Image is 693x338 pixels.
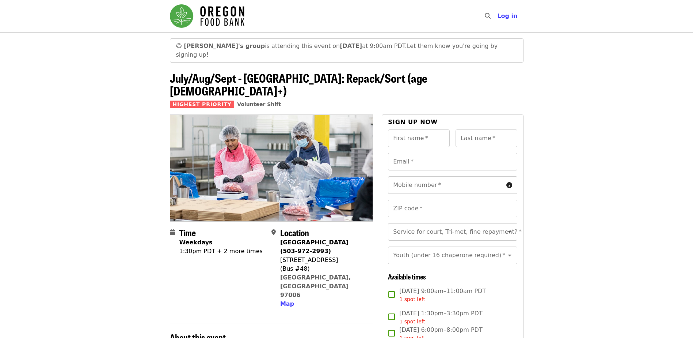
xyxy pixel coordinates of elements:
span: Location [280,226,309,239]
a: Volunteer Shift [237,101,281,107]
input: Search [495,7,501,25]
div: (Bus #48) [280,264,367,273]
a: [GEOGRAPHIC_DATA], [GEOGRAPHIC_DATA] 97006 [280,274,351,298]
span: grinning face emoji [176,42,182,49]
button: Open [504,227,515,237]
span: Available times [388,272,426,281]
i: circle-info icon [506,182,512,189]
strong: [GEOGRAPHIC_DATA] (503-972-2993) [280,239,349,255]
span: Map [280,300,294,307]
i: map-marker-alt icon [271,229,276,236]
span: Sign up now [388,119,438,125]
span: Log in [497,12,517,19]
strong: Weekdays [179,239,213,246]
input: Mobile number [388,176,503,194]
i: calendar icon [170,229,175,236]
span: Highest Priority [170,101,235,108]
div: 1:30pm PDT + 2 more times [179,247,263,256]
span: [DATE] 1:30pm–3:30pm PDT [399,309,482,326]
span: 1 spot left [399,319,425,324]
strong: [DATE] [340,42,362,49]
button: Map [280,300,294,308]
input: ZIP code [388,200,517,217]
span: is attending this event on at 9:00am PDT. [184,42,407,49]
i: search icon [485,12,491,19]
span: Time [179,226,196,239]
div: [STREET_ADDRESS] [280,256,367,264]
input: First name [388,129,450,147]
input: Last name [456,129,517,147]
span: [DATE] 9:00am–11:00am PDT [399,287,486,303]
strong: [PERSON_NAME]'s group [184,42,265,49]
button: Open [504,250,515,260]
span: 1 spot left [399,296,425,302]
input: Email [388,153,517,170]
span: July/Aug/Sept - [GEOGRAPHIC_DATA]: Repack/Sort (age [DEMOGRAPHIC_DATA]+) [170,69,427,99]
img: July/Aug/Sept - Beaverton: Repack/Sort (age 10+) organized by Oregon Food Bank [170,115,373,221]
button: Log in [491,9,523,23]
img: Oregon Food Bank - Home [170,4,244,28]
